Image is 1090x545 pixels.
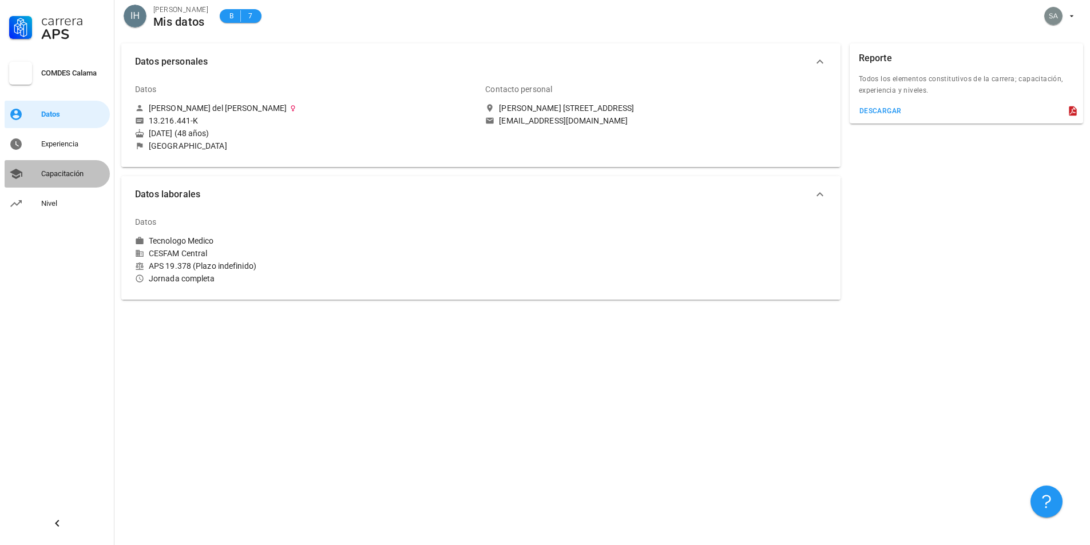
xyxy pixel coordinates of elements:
a: Nivel [5,190,110,217]
div: CESFAM Central [135,248,476,258]
div: Reporte [859,43,892,73]
div: COMDES Calama [41,69,105,78]
a: Experiencia [5,130,110,158]
div: Tecnologo Medico [149,236,214,246]
a: Capacitación [5,160,110,188]
div: Carrera [41,14,105,27]
div: [PERSON_NAME] [153,4,208,15]
button: descargar [854,103,906,119]
div: Capacitación [41,169,105,178]
div: Datos [135,75,157,103]
div: descargar [859,107,902,115]
div: Contacto personal [485,75,552,103]
span: IH [130,5,140,27]
div: [PERSON_NAME] del [PERSON_NAME] [149,103,287,113]
span: B [227,10,236,22]
button: Datos personales [121,43,841,80]
span: Datos personales [135,54,813,70]
div: Jornada completa [135,273,476,284]
div: APS [41,27,105,41]
div: 13.216.441-K [149,116,198,126]
div: [EMAIL_ADDRESS][DOMAIN_NAME] [499,116,628,126]
div: Todos los elementos constitutivos de la carrera; capacitación, experiencia y niveles. [850,73,1083,103]
div: [PERSON_NAME] [STREET_ADDRESS] [499,103,634,113]
div: APS 19.378 (Plazo indefinido) [135,261,476,271]
div: Mis datos [153,15,208,28]
div: Datos [135,208,157,236]
span: Datos laborales [135,186,813,202]
div: Experiencia [41,140,105,149]
div: [DATE] (48 años) [135,128,476,138]
span: 7 [245,10,255,22]
a: [PERSON_NAME] [STREET_ADDRESS] [485,103,826,113]
div: avatar [1044,7,1063,25]
div: Datos [41,110,105,119]
a: Datos [5,101,110,128]
div: avatar [124,5,146,27]
div: [GEOGRAPHIC_DATA] [149,141,227,151]
button: Datos laborales [121,176,841,213]
div: Nivel [41,199,105,208]
a: [EMAIL_ADDRESS][DOMAIN_NAME] [485,116,826,126]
